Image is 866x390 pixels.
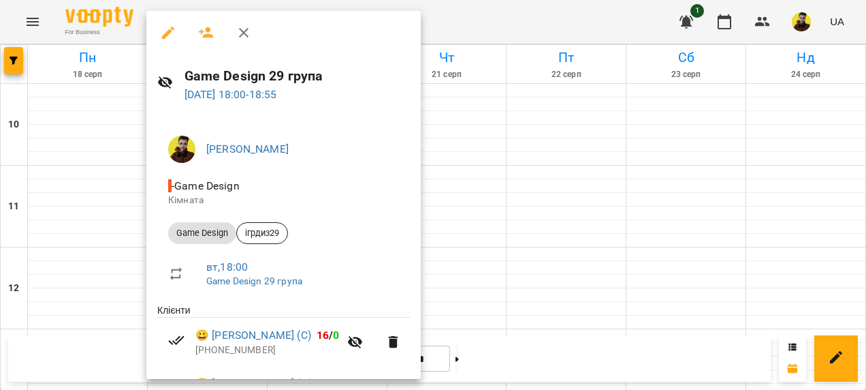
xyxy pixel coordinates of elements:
img: 7fb6181a741ed67b077bc5343d522ced.jpg [168,136,195,163]
b: / [317,329,340,342]
a: 😀 [PERSON_NAME] (С) [195,327,311,344]
span: - Game Design [168,179,242,192]
a: [PERSON_NAME] [206,142,289,155]
span: ігрдиз29 [237,227,287,239]
span: Game Design [168,227,236,239]
h6: Game Design 29 група [185,65,410,87]
p: [PHONE_NUMBER] [195,344,339,357]
a: Game Design 29 група [206,275,302,286]
a: [DATE] 18:00-18:55 [185,88,277,101]
p: Кімната [168,194,399,207]
div: ігрдиз29 [236,222,288,244]
svg: Візит сплачено [168,332,185,348]
a: вт , 18:00 [206,260,248,273]
span: 0 [333,329,339,342]
span: 16 [317,329,329,342]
